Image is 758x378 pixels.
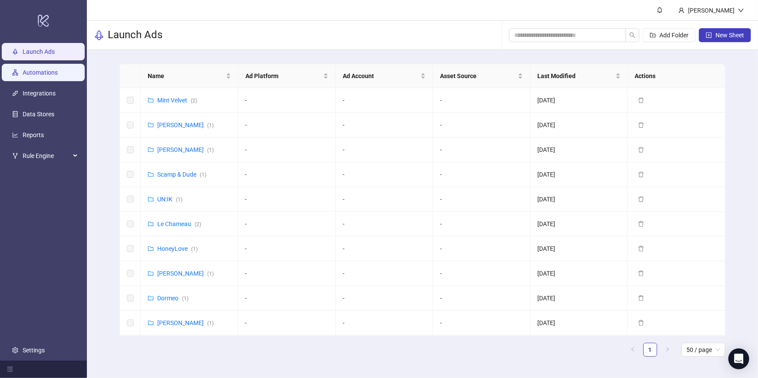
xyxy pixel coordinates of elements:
[433,212,530,237] td: -
[433,311,530,335] td: -
[157,295,189,302] a: Dormeo(1)
[530,237,628,261] td: [DATE]
[336,113,433,138] td: -
[336,261,433,286] td: -
[94,30,104,40] span: rocket
[336,286,433,311] td: -
[530,64,628,88] th: Last Modified
[665,347,670,352] span: right
[108,28,162,42] h3: Launch Ads
[238,261,336,286] td: -
[148,122,154,128] span: folder
[638,270,644,276] span: delete
[336,187,433,212] td: -
[661,343,675,357] button: right
[433,162,530,187] td: -
[685,6,738,15] div: [PERSON_NAME]
[148,246,154,252] span: folder
[7,366,13,372] span: menu-fold
[148,71,224,81] span: Name
[157,122,214,128] a: [PERSON_NAME](1)
[638,97,644,103] span: delete
[157,171,206,178] a: Scamp & Dude(1)
[23,90,56,97] a: Integrations
[433,261,530,286] td: -
[238,212,336,237] td: -
[530,212,628,237] td: [DATE]
[191,246,198,252] span: ( 1 )
[157,196,182,203] a: UN:IK(1)
[530,261,628,286] td: [DATE]
[23,69,58,76] a: Automations
[530,286,628,311] td: [DATE]
[626,343,640,357] li: Previous Page
[238,88,336,113] td: -
[638,295,644,301] span: delete
[433,187,530,212] td: -
[643,343,657,357] li: 1
[200,172,206,178] span: ( 1 )
[530,335,628,360] td: [DATE]
[148,171,154,177] span: folder
[638,246,644,252] span: delete
[207,271,214,277] span: ( 1 )
[195,221,201,227] span: ( 2 )
[638,147,644,153] span: delete
[638,122,644,128] span: delete
[148,320,154,326] span: folder
[657,7,663,13] span: bell
[23,48,55,55] a: Launch Ads
[679,7,685,13] span: user
[157,146,214,153] a: [PERSON_NAME](1)
[176,197,182,203] span: ( 1 )
[12,153,18,159] span: fork
[644,343,657,356] a: 1
[682,343,725,357] div: Page Size
[148,196,154,202] span: folder
[148,97,154,103] span: folder
[659,32,688,39] span: Add Folder
[638,196,644,202] span: delete
[336,162,433,187] td: -
[23,147,70,164] span: Rule Engine
[687,343,720,356] span: 50 / page
[148,147,154,153] span: folder
[336,311,433,335] td: -
[433,237,530,261] td: -
[336,88,433,113] td: -
[336,64,433,88] th: Ad Account
[157,319,214,326] a: [PERSON_NAME](1)
[738,7,744,13] span: down
[433,286,530,311] td: -
[238,138,336,162] td: -
[530,311,628,335] td: [DATE]
[238,237,336,261] td: -
[661,343,675,357] li: Next Page
[141,64,238,88] th: Name
[433,64,530,88] th: Asset Source
[157,270,214,277] a: [PERSON_NAME](1)
[238,162,336,187] td: -
[433,88,530,113] td: -
[336,138,433,162] td: -
[23,347,45,354] a: Settings
[643,28,695,42] button: Add Folder
[191,98,197,104] span: ( 2 )
[148,295,154,301] span: folder
[629,32,636,38] span: search
[699,28,751,42] button: New Sheet
[238,311,336,335] td: -
[433,138,530,162] td: -
[638,171,644,177] span: delete
[238,187,336,212] td: -
[245,71,321,81] span: Ad Platform
[638,320,644,326] span: delete
[433,113,530,138] td: -
[728,348,749,369] div: Open Intercom Messenger
[440,71,516,81] span: Asset Source
[207,122,214,128] span: ( 1 )
[336,335,433,360] td: -
[23,111,54,118] a: Data Stores
[706,32,712,38] span: plus-square
[238,113,336,138] td: -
